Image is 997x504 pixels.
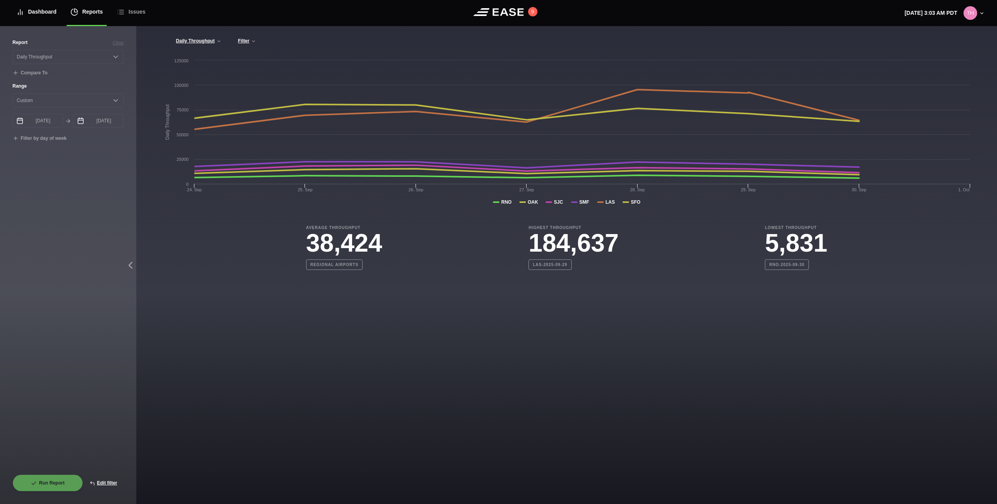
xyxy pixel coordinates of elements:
[765,225,827,231] b: Lowest Throughput
[528,199,538,205] tspan: OAK
[12,83,124,90] label: Range
[12,136,67,142] button: Filter by day of week
[306,231,382,256] h3: 38,424
[741,187,756,192] tspan: 29. Sep
[606,199,615,205] tspan: LAS
[528,7,537,16] button: 9
[306,225,382,231] b: Average Throughput
[501,199,512,205] tspan: RNO
[306,259,363,270] b: Regional Airports
[83,474,124,492] button: Edit filter
[765,231,827,256] h3: 5,831
[298,187,312,192] tspan: 25. Sep
[113,39,124,46] button: Clear
[176,39,222,44] button: Daily Throughput
[958,187,969,192] tspan: 1. Oct
[238,39,256,44] button: Filter
[630,187,645,192] tspan: 28. Sep
[187,187,202,192] tspan: 24. Sep
[905,9,957,17] p: [DATE] 3:03 AM PDT
[554,199,563,205] tspan: SJC
[528,231,618,256] h3: 184,637
[409,187,423,192] tspan: 26. Sep
[631,199,641,205] tspan: SFO
[165,104,170,140] tspan: Daily Throughput
[12,114,63,128] input: mm/dd/yyyy
[176,132,188,137] text: 50000
[12,39,28,46] label: Report
[580,199,589,205] tspan: SMF
[528,225,618,231] b: Highest Throughput
[765,259,809,270] b: RNO-2025-09-30
[176,157,188,162] text: 25000
[176,107,188,112] text: 75000
[519,187,534,192] tspan: 27. Sep
[73,114,124,128] input: mm/dd/yyyy
[12,70,48,76] button: Compare To
[174,58,188,63] text: 125000
[528,259,571,270] b: LAS-2025-09-29
[186,182,188,187] text: 0
[852,187,867,192] tspan: 30. Sep
[174,83,188,88] text: 100000
[964,6,977,20] img: 80ca9e2115b408c1dc8c56a444986cd3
